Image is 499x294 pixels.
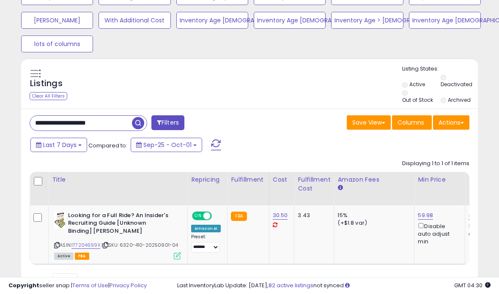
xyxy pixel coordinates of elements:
span: Last 7 Days [43,141,77,149]
small: Amazon Fees. [337,184,343,192]
a: Terms of Use [72,281,108,289]
button: Columns [392,115,432,130]
div: Fulfillment [231,175,265,184]
span: | SKU: 6320-410-20250901-04 [101,242,178,248]
div: Displaying 1 to 1 of 1 items [402,160,469,168]
div: Preset: [191,234,221,253]
button: Actions [433,115,469,130]
a: 30.50 [273,211,288,220]
label: Active [409,81,425,88]
a: 400.86 [469,211,488,220]
button: Inventory Age > [DEMOGRAPHIC_DATA] [331,12,403,29]
a: 59.98 [418,211,433,220]
span: Columns [398,118,424,127]
a: 82 active listings [269,281,313,289]
span: FBA [75,253,89,260]
div: Disable auto adjust min [418,221,458,246]
button: With Additional Cost [99,12,170,29]
button: Save View [347,115,391,130]
div: Amazon AI [191,225,221,232]
label: Deactivated [441,81,472,88]
button: lots of columns [21,35,93,52]
a: Privacy Policy [110,281,147,289]
div: Title [52,175,184,184]
span: 2025-10-9 04:30 GMT [454,281,491,289]
button: Inventory Age [DEMOGRAPHIC_DATA] [409,12,481,29]
strong: Copyright [8,281,39,289]
div: Fulfillment Cost [298,175,330,193]
button: Inventory Age [DEMOGRAPHIC_DATA] [176,12,248,29]
button: Last 7 Days [30,138,87,152]
div: (+$1.8 var) [337,219,408,227]
span: All listings currently available for purchase on Amazon [54,253,74,260]
button: Inventory Age [DEMOGRAPHIC_DATA]. [254,12,326,29]
div: Amazon Fees [337,175,411,184]
div: ASIN: [54,212,181,259]
span: ON [193,212,203,219]
label: Archived [448,96,471,103]
div: 15% [337,212,408,219]
div: 3.43 [298,212,327,219]
button: Sep-25 - Oct-01 [131,138,202,152]
span: Sep-25 - Oct-01 [143,141,192,149]
div: Min Price [418,175,461,184]
div: Last InventoryLab Update: [DATE], not synced. [177,282,491,290]
span: OFF [211,212,224,219]
h5: Listings [30,78,63,90]
b: Looking for a Full Ride? An Insider's Recruiting Guide [Unknown Binding] [PERSON_NAME] [68,212,171,237]
div: Clear All Filters [30,92,67,100]
img: 513zxx2TK-L._SL40_.jpg [54,212,66,229]
p: Listing States: [402,65,478,73]
div: Cost [273,175,291,184]
button: [PERSON_NAME] [21,12,93,29]
span: Show: entries [36,276,97,284]
div: Repricing [191,175,224,184]
button: Filters [151,115,184,130]
small: FBA [231,212,247,221]
span: Compared to: [88,142,127,150]
label: Out of Stock [402,96,433,103]
div: seller snap | | [8,282,147,290]
a: 177204699X [71,242,100,249]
